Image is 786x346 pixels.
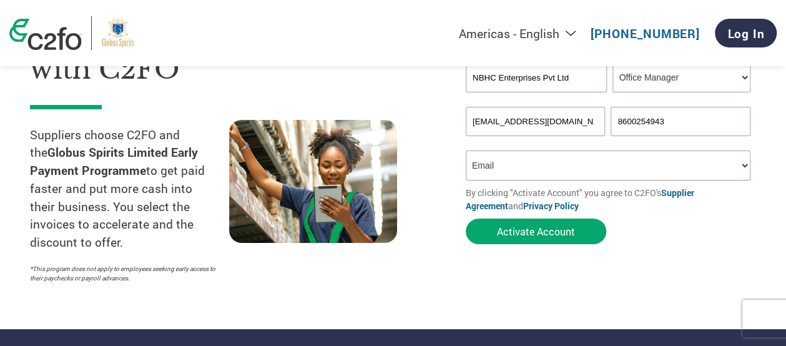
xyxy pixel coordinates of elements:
[101,16,135,50] img: Globus Spirits Limited
[612,62,750,92] select: Title/Role
[715,19,777,47] a: Log In
[30,144,198,178] strong: Globus Spirits Limited Early Payment Programme
[466,94,750,102] div: Invalid company name or company name is too long
[591,26,700,41] a: [PHONE_NUMBER]
[30,126,229,252] p: Suppliers choose C2FO and the to get paid faster and put more cash into their business. You selec...
[611,107,750,136] input: Phone*
[611,137,750,146] div: Inavlid Phone Number
[466,107,605,136] input: Invalid Email format
[9,19,82,50] img: c2fo logo
[466,187,694,212] a: Supplier Agreement
[466,186,756,212] p: By clicking "Activate Account" you agree to C2FO's and
[466,137,605,146] div: Inavlid Email Address
[466,62,607,92] input: Your company name*
[466,219,606,244] button: Activate Account
[30,264,217,283] p: *This program does not apply to employees seeking early access to their paychecks or payroll adva...
[523,200,579,212] a: Privacy Policy
[229,120,397,243] img: supply chain worker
